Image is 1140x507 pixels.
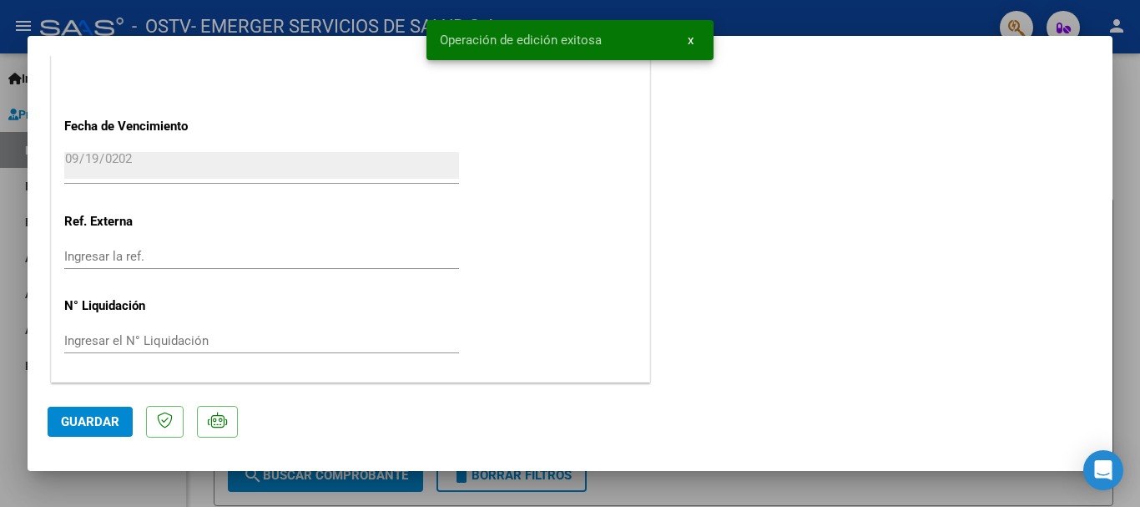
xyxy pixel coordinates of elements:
[64,117,236,136] p: Fecha de Vencimiento
[688,33,694,48] span: x
[440,32,602,48] span: Operación de edición exitosa
[64,212,236,231] p: Ref. Externa
[674,25,707,55] button: x
[61,414,119,429] span: Guardar
[48,407,133,437] button: Guardar
[1083,450,1123,490] div: Open Intercom Messenger
[64,297,236,316] p: N° Liquidación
